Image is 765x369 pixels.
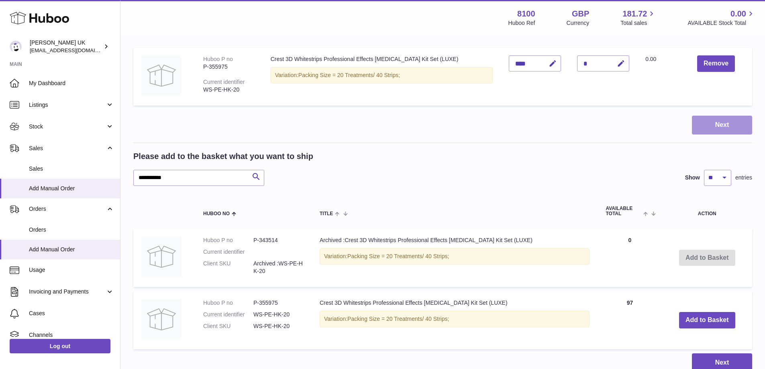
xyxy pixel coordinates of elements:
span: Orders [29,226,114,234]
span: Total sales [620,19,656,27]
dt: Client SKU [203,260,253,275]
strong: GBP [572,8,589,19]
h2: Please add to the basket what you want to ship [133,151,313,162]
span: Add Manual Order [29,246,114,253]
span: Sales [29,165,114,173]
span: Sales [29,145,106,152]
span: Invoicing and Payments [29,288,106,296]
img: Crest 3D Whitestrips Professional Effects Teeth Whitening Kit Set (LUXE) [141,55,182,96]
td: 97 [598,291,662,349]
td: Archived :Crest 3D Whitestrips Professional Effects [MEDICAL_DATA] Kit Set (LUXE) [312,228,598,287]
span: 181.72 [622,8,647,19]
span: My Dashboard [29,80,114,87]
img: Crest 3D Whitestrips Professional Effects Teeth Whitening Kit Set (LUXE) [141,299,182,339]
span: Huboo no [203,211,230,216]
td: 0 [598,228,662,287]
dt: Current identifier [203,311,253,318]
span: [EMAIL_ADDRESS][DOMAIN_NAME] [30,47,118,53]
dd: P-355975 [253,299,304,307]
span: AVAILABLE Stock Total [687,19,755,27]
span: Channels [29,331,114,339]
dd: WS-PE-HK-20 [253,311,304,318]
span: Packing Size = 20 Treatments/ 40 Strips; [347,253,449,259]
strong: 8100 [517,8,535,19]
span: Cases [29,310,114,317]
div: Variation: [320,311,590,327]
div: Currency [567,19,590,27]
div: [PERSON_NAME] UK [30,39,102,54]
dd: WS-PE-HK-20 [253,322,304,330]
dt: Current identifier [203,248,253,256]
span: Orders [29,205,106,213]
span: Listings [29,101,106,109]
dt: Huboo P no [203,236,253,244]
td: Crest 3D Whitestrips Professional Effects [MEDICAL_DATA] Kit Set (LUXE) [263,47,501,106]
button: Remove [697,55,735,72]
span: Stock [29,123,106,130]
div: Current identifier [203,79,245,85]
span: 0.00 [645,56,656,62]
div: Variation: [320,248,590,265]
a: Log out [10,339,110,353]
button: Add to Basket [679,312,735,328]
span: entries [735,174,752,181]
a: 181.72 Total sales [620,8,656,27]
label: Show [685,174,700,181]
button: Next [692,116,752,135]
span: 0.00 [730,8,746,19]
a: 0.00 AVAILABLE Stock Total [687,8,755,27]
div: Huboo P no [203,56,233,62]
th: Action [662,198,752,224]
dd: P-343514 [253,236,304,244]
span: Packing Size = 20 Treatments/ 40 Strips; [298,72,400,78]
span: AVAILABLE Total [606,206,641,216]
div: P-355975 [203,63,255,71]
dt: Huboo P no [203,299,253,307]
span: Usage [29,266,114,274]
img: Archived :Crest 3D Whitestrips Professional Effects Teeth Whitening Kit Set (LUXE) [141,236,182,277]
div: Huboo Ref [508,19,535,27]
img: emotion88hk@gmail.com [10,41,22,53]
dt: Client SKU [203,322,253,330]
div: WS-PE-HK-20 [203,86,255,94]
dd: Archived :WS-PE-HK-20 [253,260,304,275]
span: Title [320,211,333,216]
span: Add Manual Order [29,185,114,192]
td: Crest 3D Whitestrips Professional Effects [MEDICAL_DATA] Kit Set (LUXE) [312,291,598,349]
div: Variation: [271,67,493,84]
span: Packing Size = 20 Treatments/ 40 Strips; [347,316,449,322]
